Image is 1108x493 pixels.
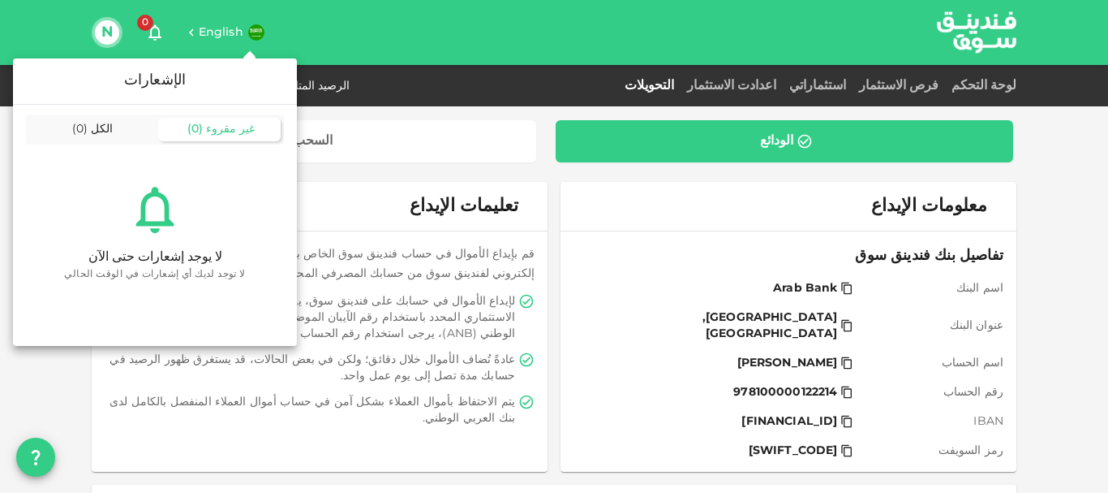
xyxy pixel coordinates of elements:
span: ( 0 ) [72,123,88,135]
span: لا توجد لديك أي إشعارات في الوقت الحالي [64,267,245,283]
span: الإشعارات [124,73,187,88]
span: غير مقروء [206,123,255,135]
span: ( 0 ) [187,123,203,135]
div: لا يوجد إشعارات حتى الآن [88,248,222,267]
span: الكل [91,123,113,135]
